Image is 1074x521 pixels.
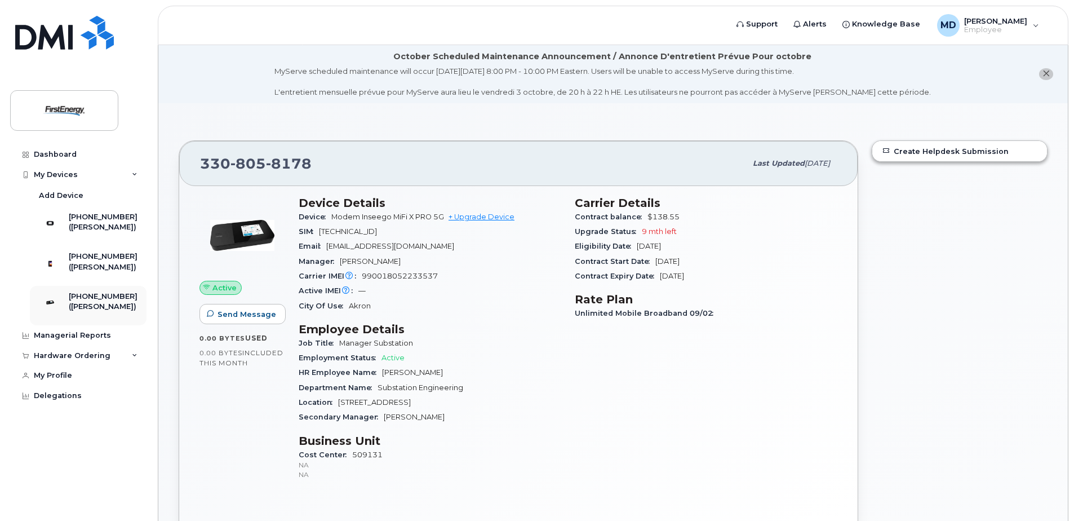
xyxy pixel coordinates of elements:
[299,323,561,336] h3: Employee Details
[299,460,561,470] p: NA
[299,368,382,377] span: HR Employee Name
[575,257,655,266] span: Contract Start Date
[266,155,312,172] span: 8178
[299,451,352,459] span: Cost Center
[1039,68,1053,80] button: close notification
[299,470,561,479] p: NA
[299,434,561,448] h3: Business Unit
[753,159,805,167] span: Last updated
[575,242,637,250] span: Eligibility Date
[299,286,358,295] span: Active IMEI
[199,334,245,342] span: 0.00 Bytes
[384,413,445,421] span: [PERSON_NAME]
[381,354,405,362] span: Active
[230,155,266,172] span: 805
[393,51,811,63] div: October Scheduled Maintenance Announcement / Annonce D'entretient Prévue Pour octobre
[299,272,362,280] span: Carrier IMEI
[647,213,680,221] span: $138.55
[1025,472,1066,513] iframe: Messenger Launcher
[575,196,837,210] h3: Carrier Details
[199,304,286,324] button: Send Message
[378,383,463,392] span: Substation Engineering
[340,257,401,266] span: [PERSON_NAME]
[299,227,319,236] span: SIM
[575,213,647,221] span: Contract balance
[299,413,384,421] span: Secondary Manager
[319,227,377,236] span: [TECHNICAL_ID]
[338,398,411,407] span: [STREET_ADDRESS]
[358,286,366,295] span: —
[274,66,931,98] div: MyServe scheduled maintenance will occur [DATE][DATE] 8:00 PM - 10:00 PM Eastern. Users will be u...
[331,213,444,221] span: Modem Inseego MiFi X PRO 5G
[660,272,684,280] span: [DATE]
[362,272,438,280] span: 990018052233537
[637,242,661,250] span: [DATE]
[299,398,338,407] span: Location
[208,202,276,270] img: image20231002-3703462-1820iw.jpeg
[299,451,561,480] span: 509131
[299,213,331,221] span: Device
[299,383,378,392] span: Department Name
[449,213,514,221] a: + Upgrade Device
[200,155,312,172] span: 330
[212,282,237,293] span: Active
[199,348,283,367] span: included this month
[299,302,349,310] span: City Of Use
[575,227,642,236] span: Upgrade Status
[382,368,443,377] span: [PERSON_NAME]
[575,293,837,306] h3: Rate Plan
[299,354,381,362] span: Employment Status
[218,309,276,320] span: Send Message
[299,339,339,347] span: Job Title
[339,339,413,347] span: Manager Substation
[575,309,719,317] span: Unlimited Mobile Broadband 09/02
[299,257,340,266] span: Manager
[199,349,242,357] span: 0.00 Bytes
[349,302,371,310] span: Akron
[872,141,1047,161] a: Create Helpdesk Submission
[245,334,268,342] span: used
[326,242,454,250] span: [EMAIL_ADDRESS][DOMAIN_NAME]
[655,257,680,266] span: [DATE]
[642,227,677,236] span: 9 mth left
[299,242,326,250] span: Email
[805,159,830,167] span: [DATE]
[299,196,561,210] h3: Device Details
[575,272,660,280] span: Contract Expiry Date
